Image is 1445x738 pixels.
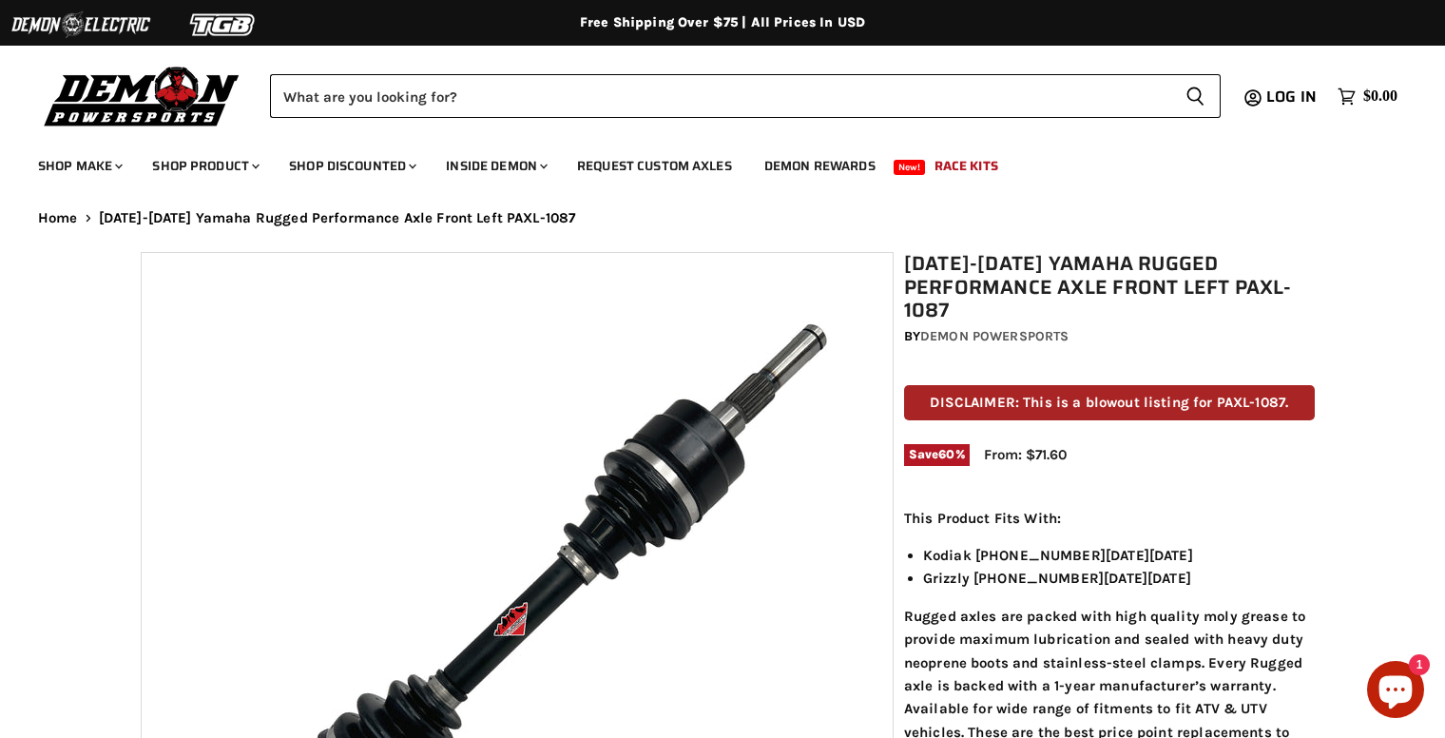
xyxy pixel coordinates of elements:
a: Inside Demon [432,146,559,185]
a: Demon Rewards [750,146,890,185]
ul: Main menu [24,139,1393,185]
input: Search [270,74,1170,118]
a: Race Kits [920,146,1012,185]
button: Search [1170,74,1221,118]
a: Shop Discounted [275,146,428,185]
div: by [904,326,1315,347]
span: $0.00 [1363,87,1397,106]
inbox-online-store-chat: Shopify online store chat [1361,661,1430,723]
a: Demon Powersports [920,328,1069,344]
a: Shop Product [138,146,271,185]
li: Kodiak [PHONE_NUMBER][DATE][DATE] [923,544,1315,567]
a: Shop Make [24,146,134,185]
a: Home [38,210,78,226]
p: This Product Fits With: [904,507,1315,530]
span: Save % [904,444,970,465]
li: Grizzly [PHONE_NUMBER][DATE][DATE] [923,567,1315,590]
span: Log in [1266,85,1317,108]
img: Demon Powersports [38,62,246,129]
span: 60 [938,447,954,461]
a: Log in [1258,88,1328,106]
p: DISCLAIMER: This is a blowout listing for PAXL-1087. [904,385,1315,420]
img: Demon Electric Logo 2 [10,7,152,43]
span: New! [894,160,926,175]
h1: [DATE]-[DATE] Yamaha Rugged Performance Axle Front Left PAXL-1087 [904,252,1315,322]
span: From: $71.60 [984,446,1067,463]
a: Request Custom Axles [563,146,746,185]
img: TGB Logo 2 [152,7,295,43]
span: [DATE]-[DATE] Yamaha Rugged Performance Axle Front Left PAXL-1087 [99,210,576,226]
form: Product [270,74,1221,118]
a: $0.00 [1328,83,1407,110]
